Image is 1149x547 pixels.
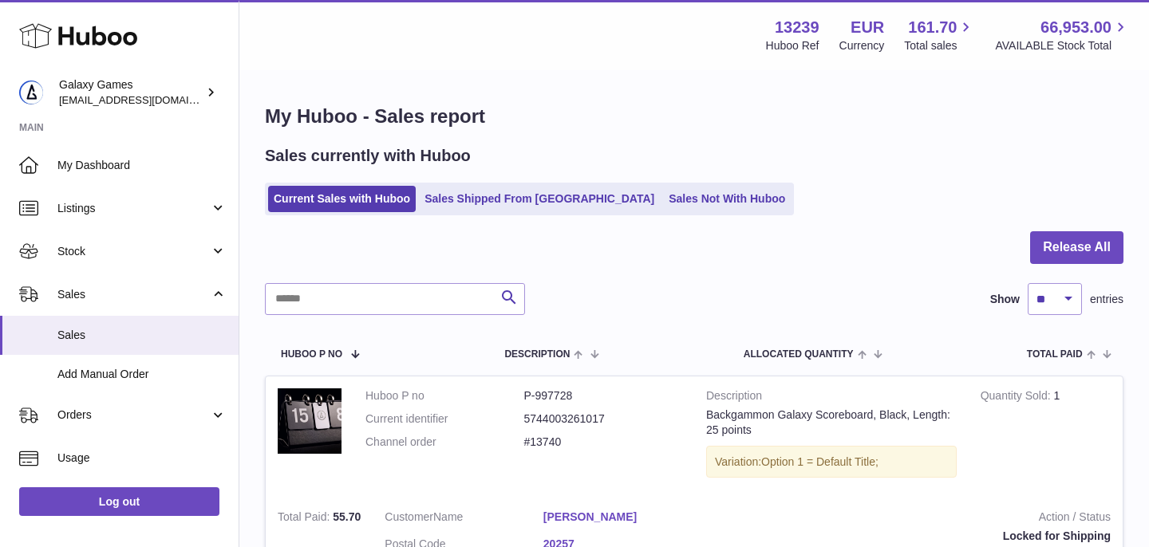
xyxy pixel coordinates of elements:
dd: P-997728 [524,388,683,403]
div: Locked for Shipping [725,529,1111,544]
span: Stock [57,244,210,259]
dt: Channel order [365,435,524,450]
dd: 5744003261017 [524,411,683,427]
span: Listings [57,201,210,216]
span: Sales [57,287,210,302]
td: 1 [969,376,1123,498]
a: 161.70 Total sales [904,17,975,53]
span: Add Manual Order [57,367,227,382]
div: Huboo Ref [766,38,819,53]
strong: 13239 [775,17,819,38]
span: ALLOCATED Quantity [744,349,854,360]
strong: Description [706,388,957,407]
a: 66,953.00 AVAILABLE Stock Total [995,17,1130,53]
span: Customer [385,510,433,523]
span: AVAILABLE Stock Total [995,38,1130,53]
span: Huboo P no [281,349,342,360]
img: shop@backgammongalaxy.com [19,81,43,104]
span: 161.70 [908,17,957,38]
span: My Dashboard [57,158,227,173]
a: Sales Not With Huboo [663,186,791,212]
span: Sales [57,328,227,343]
a: Log out [19,487,219,516]
span: Usage [57,451,227,466]
span: 55.70 [333,510,361,523]
button: Release All [1030,231,1123,264]
span: Total sales [904,38,975,53]
h2: Sales currently with Huboo [265,145,471,167]
span: [EMAIL_ADDRESS][DOMAIN_NAME] [59,93,235,106]
strong: EUR [851,17,884,38]
a: Sales Shipped From [GEOGRAPHIC_DATA] [419,186,660,212]
strong: Quantity Sold [981,389,1054,406]
dd: #13740 [524,435,683,450]
div: Galaxy Games [59,77,203,108]
dt: Name [385,510,543,529]
img: 132391727767409.jpeg [278,388,342,454]
label: Show [990,292,1020,307]
div: Backgammon Galaxy Scoreboard, Black, Length: 25 points [706,407,957,438]
span: Orders [57,407,210,423]
a: [PERSON_NAME] [543,510,702,525]
h1: My Huboo - Sales report [265,104,1123,129]
span: entries [1090,292,1123,307]
dt: Current identifier [365,411,524,427]
dt: Huboo P no [365,388,524,403]
div: Variation: [706,446,957,478]
div: Currency [839,38,885,53]
span: Option 1 = Default Title; [761,455,879,468]
span: Description [504,349,570,360]
strong: Total Paid [278,510,333,527]
span: Total paid [1027,349,1083,360]
strong: Action / Status [725,510,1111,529]
a: Current Sales with Huboo [268,186,416,212]
span: 66,953.00 [1040,17,1111,38]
